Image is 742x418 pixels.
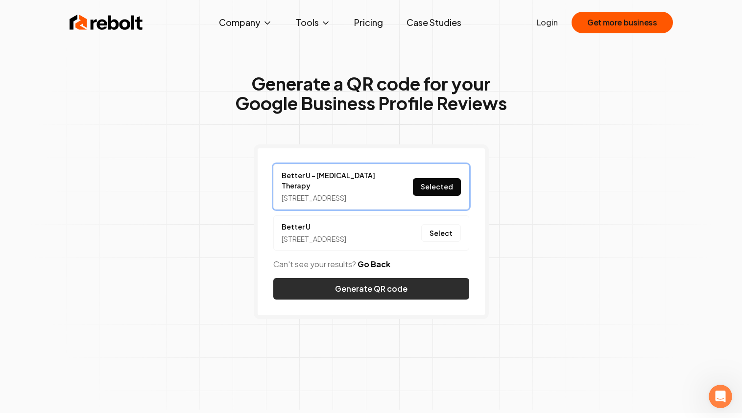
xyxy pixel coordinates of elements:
[399,13,469,32] a: Case Studies
[421,224,461,242] button: Select
[70,13,143,32] img: Rebolt Logo
[413,178,461,196] button: Selected
[273,278,469,300] button: Generate QR code
[288,13,338,32] button: Tools
[346,13,391,32] a: Pricing
[282,170,389,191] a: Better U - [MEDICAL_DATA] Therapy
[235,74,507,113] h1: Generate a QR code for your Google Business Profile Reviews
[282,193,389,203] div: [STREET_ADDRESS]
[572,12,672,33] button: Get more business
[282,234,346,244] div: [STREET_ADDRESS]
[273,258,469,270] p: Can't see your results?
[211,13,280,32] button: Company
[358,258,390,270] button: Go Back
[537,17,558,28] a: Login
[709,385,732,408] iframe: Intercom live chat
[282,222,346,232] a: Better U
